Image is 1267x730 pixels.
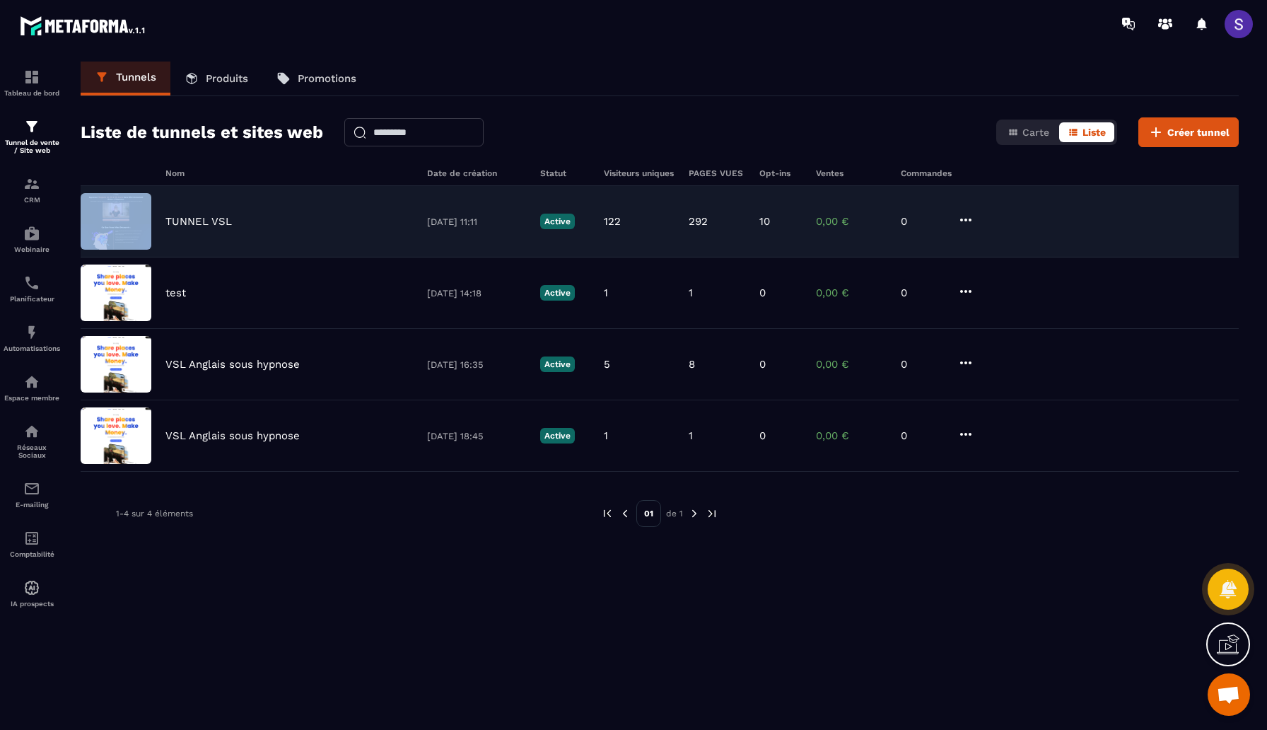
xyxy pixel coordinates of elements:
[23,423,40,440] img: social-network
[165,286,186,299] p: test
[689,168,745,178] h6: PAGES VUES
[4,600,60,608] p: IA prospects
[689,215,708,228] p: 292
[165,215,232,228] p: TUNNEL VSL
[4,394,60,402] p: Espace membre
[4,139,60,154] p: Tunnel de vente / Site web
[4,89,60,97] p: Tableau de bord
[23,324,40,341] img: automations
[427,359,526,370] p: [DATE] 16:35
[540,357,575,372] p: Active
[4,295,60,303] p: Planificateur
[636,500,661,527] p: 01
[23,274,40,291] img: scheduler
[689,358,695,371] p: 8
[999,122,1058,142] button: Carte
[4,412,60,470] a: social-networksocial-networkRéseaux Sociaux
[759,429,766,442] p: 0
[901,215,943,228] p: 0
[23,530,40,547] img: accountant
[427,168,526,178] h6: Date de création
[4,165,60,214] a: formationformationCRM
[4,196,60,204] p: CRM
[116,71,156,83] p: Tunnels
[23,69,40,86] img: formation
[262,62,370,95] a: Promotions
[4,344,60,352] p: Automatisations
[1167,125,1230,139] span: Créer tunnel
[4,444,60,459] p: Réseaux Sociaux
[81,407,151,464] img: image
[81,118,323,146] h2: Liste de tunnels et sites web
[759,215,770,228] p: 10
[4,470,60,519] a: emailemailE-mailing
[604,286,608,299] p: 1
[540,285,575,301] p: Active
[816,286,887,299] p: 0,00 €
[298,72,356,85] p: Promotions
[689,286,693,299] p: 1
[601,507,614,520] img: prev
[4,363,60,412] a: automationsautomationsEspace membre
[901,168,952,178] h6: Commandes
[4,214,60,264] a: automationsautomationsWebinaire
[688,507,701,520] img: next
[540,214,575,229] p: Active
[427,216,526,227] p: [DATE] 11:11
[901,286,943,299] p: 0
[4,501,60,509] p: E-mailing
[706,507,718,520] img: next
[604,358,610,371] p: 5
[23,225,40,242] img: automations
[4,245,60,253] p: Webinaire
[759,358,766,371] p: 0
[4,519,60,569] a: accountantaccountantComptabilité
[759,168,802,178] h6: Opt-ins
[427,288,526,299] p: [DATE] 14:18
[759,286,766,299] p: 0
[666,508,683,519] p: de 1
[427,431,526,441] p: [DATE] 18:45
[901,358,943,371] p: 0
[604,215,621,228] p: 122
[23,480,40,497] img: email
[4,108,60,165] a: formationformationTunnel de vente / Site web
[23,579,40,596] img: automations
[901,429,943,442] p: 0
[23,118,40,135] img: formation
[816,215,887,228] p: 0,00 €
[816,358,887,371] p: 0,00 €
[816,429,887,442] p: 0,00 €
[20,13,147,38] img: logo
[1208,673,1250,716] a: Ouvrir le chat
[81,193,151,250] img: image
[816,168,887,178] h6: Ventes
[81,265,151,321] img: image
[604,429,608,442] p: 1
[604,168,675,178] h6: Visiteurs uniques
[116,509,193,518] p: 1-4 sur 4 éléments
[81,336,151,393] img: image
[1059,122,1114,142] button: Liste
[4,58,60,108] a: formationformationTableau de bord
[165,429,300,442] p: VSL Anglais sous hypnose
[170,62,262,95] a: Produits
[165,358,300,371] p: VSL Anglais sous hypnose
[540,168,590,178] h6: Statut
[23,373,40,390] img: automations
[540,428,575,444] p: Active
[1022,127,1049,138] span: Carte
[23,175,40,192] img: formation
[4,313,60,363] a: automationsautomationsAutomatisations
[689,429,693,442] p: 1
[165,168,413,178] h6: Nom
[4,550,60,558] p: Comptabilité
[206,72,248,85] p: Produits
[1082,127,1106,138] span: Liste
[81,62,170,95] a: Tunnels
[4,264,60,313] a: schedulerschedulerPlanificateur
[1138,117,1239,147] button: Créer tunnel
[619,507,631,520] img: prev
